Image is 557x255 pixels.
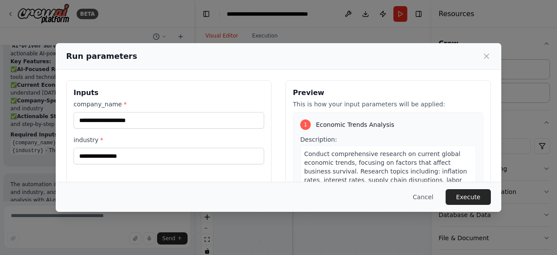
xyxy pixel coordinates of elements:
span: Economic Trends Analysis [316,120,394,129]
p: This is how your input parameters will be applied: [293,100,483,109]
h3: Inputs [74,88,264,98]
span: Conduct comprehensive research on current global economic trends, focusing on factors that affect... [304,150,467,218]
div: 1 [300,119,311,130]
h2: Run parameters [66,50,137,62]
label: company_name [74,100,264,109]
button: Cancel [406,189,440,205]
span: Description: [300,136,337,143]
h3: Preview [293,88,483,98]
label: industry [74,136,264,144]
button: Execute [446,189,491,205]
